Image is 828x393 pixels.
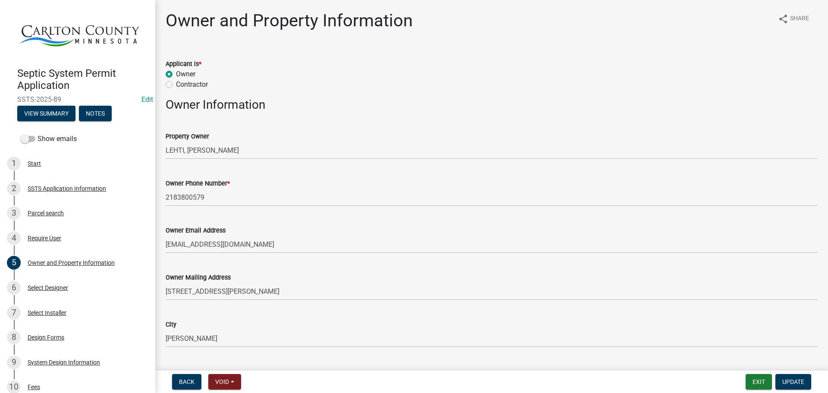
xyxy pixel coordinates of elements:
[215,378,229,385] span: Void
[28,310,66,316] div: Select Installer
[28,334,64,340] div: Design Forms
[141,95,153,104] wm-modal-confirm: Edit Application Number
[79,106,112,121] button: Notes
[28,285,68,291] div: Select Designer
[7,355,21,369] div: 9
[166,275,231,281] label: Owner Mailing Address
[17,110,75,117] wm-modal-confirm: Summary
[166,97,818,112] h3: Owner Information
[166,61,201,67] label: Applicant is
[775,374,811,390] button: Update
[746,374,772,390] button: Exit
[28,160,41,167] div: Start
[7,281,21,295] div: 6
[17,67,148,92] h4: Septic System Permit Application
[7,330,21,344] div: 8
[208,374,241,390] button: Void
[7,256,21,270] div: 5
[771,10,816,27] button: shareShare
[7,231,21,245] div: 4
[782,378,804,385] span: Update
[166,228,226,234] label: Owner Email Address
[141,95,153,104] a: Edit
[166,134,209,140] label: Property Owner
[166,181,230,187] label: Owner Phone Number
[7,206,21,220] div: 3
[7,157,21,170] div: 1
[79,110,112,117] wm-modal-confirm: Notes
[790,14,809,24] span: Share
[28,260,115,266] div: Owner and Property Information
[7,182,21,195] div: 2
[17,9,141,58] img: Carlton County, Minnesota
[28,384,40,390] div: Fees
[28,235,61,241] div: Require User
[28,359,100,365] div: System Design Information
[28,185,106,192] div: SSTS Application Information
[179,378,194,385] span: Back
[778,14,788,24] i: share
[172,374,201,390] button: Back
[166,10,413,31] h1: Owner and Property Information
[166,322,176,328] label: City
[7,306,21,320] div: 7
[21,134,77,144] label: Show emails
[28,210,64,216] div: Parcel search
[176,79,208,90] label: Contractor
[17,106,75,121] button: View Summary
[176,69,195,79] label: Owner
[17,95,138,104] span: SSTS-2025-89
